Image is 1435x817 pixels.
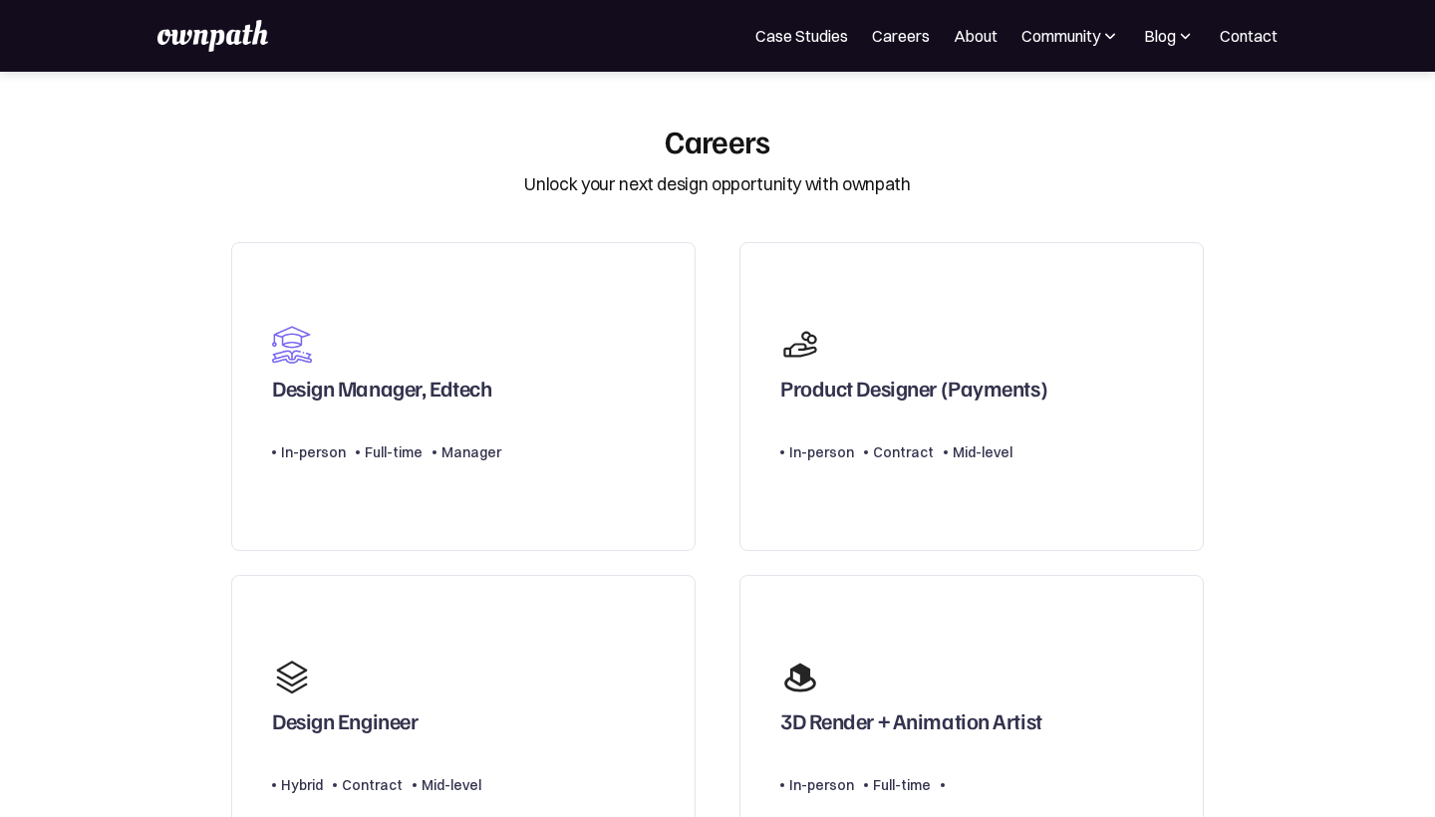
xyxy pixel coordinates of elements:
[281,440,346,464] div: In-person
[1144,24,1176,48] div: Blog
[272,707,418,743] div: Design Engineer
[231,242,696,552] a: Design Manager, EdtechIn-personFull-timeManager
[789,773,854,797] div: In-person
[1021,24,1100,48] div: Community
[342,773,403,797] div: Contract
[872,24,930,48] a: Careers
[1220,24,1278,48] a: Contact
[422,773,481,797] div: Mid-level
[739,242,1204,552] a: Product Designer (Payments)In-personContractMid-level
[441,440,501,464] div: Manager
[755,24,848,48] a: Case Studies
[524,171,910,197] div: Unlock your next design opportunity with ownpath
[780,375,1047,410] div: Product Designer (Payments)
[1144,24,1196,48] div: Blog
[780,707,1042,743] div: 3D Render + Animation Artist
[954,24,998,48] a: About
[1021,24,1120,48] div: Community
[873,773,931,797] div: Full-time
[272,375,491,410] div: Design Manager, Edtech
[789,440,854,464] div: In-person
[665,122,770,159] div: Careers
[365,440,423,464] div: Full-time
[953,440,1012,464] div: Mid-level
[873,440,934,464] div: Contract
[281,773,323,797] div: Hybrid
